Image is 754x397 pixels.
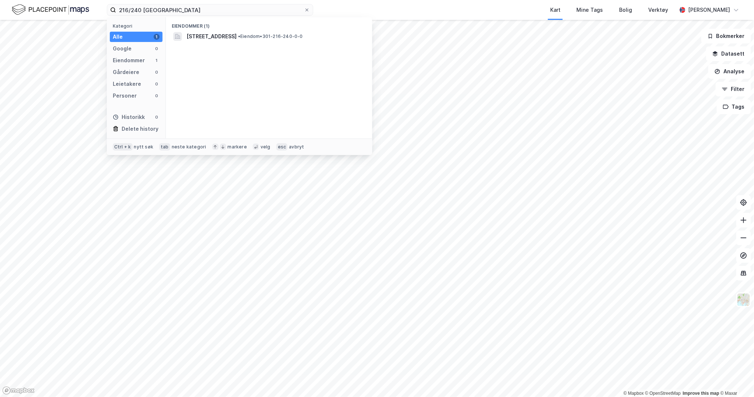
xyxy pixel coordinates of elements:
div: Eiendommer (1) [166,17,372,31]
img: Z [737,293,751,307]
div: Kart [550,6,561,14]
div: 0 [154,114,160,120]
button: Filter [716,82,751,96]
span: Eiendom • 301-216-240-0-0 [238,34,303,39]
span: [STREET_ADDRESS] [186,32,237,41]
div: Ctrl + k [113,143,133,151]
div: esc [276,143,288,151]
div: 0 [154,93,160,99]
div: Kategori [113,23,163,29]
div: 1 [154,34,160,40]
div: Kontrollprogram for chat [717,362,754,397]
div: 0 [154,46,160,52]
div: [PERSON_NAME] [688,6,730,14]
div: Eiendommer [113,56,145,65]
button: Analyse [708,64,751,79]
div: Mine Tags [577,6,603,14]
div: Delete history [122,124,158,133]
a: OpenStreetMap [645,391,681,396]
div: Verktøy [649,6,669,14]
button: Tags [717,99,751,114]
div: Gårdeiere [113,68,139,77]
div: Leietakere [113,80,141,88]
div: 0 [154,81,160,87]
a: Mapbox [624,391,644,396]
div: Personer [113,91,137,100]
img: logo.f888ab2527a4732fd821a326f86c7f29.svg [12,3,89,16]
span: • [238,34,240,39]
button: Datasett [706,46,751,61]
a: Mapbox homepage [2,386,35,395]
div: velg [261,144,270,150]
div: avbryt [289,144,304,150]
div: neste kategori [172,144,206,150]
div: 1 [154,57,160,63]
div: tab [159,143,170,151]
div: Historikk [113,113,145,122]
div: markere [228,144,247,150]
div: 0 [154,69,160,75]
iframe: Chat Widget [717,362,754,397]
input: Søk på adresse, matrikkel, gårdeiere, leietakere eller personer [116,4,304,15]
div: Alle [113,32,123,41]
div: Bolig [619,6,632,14]
div: nytt søk [134,144,154,150]
button: Bokmerker [701,29,751,43]
a: Improve this map [683,391,719,396]
div: Google [113,44,132,53]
